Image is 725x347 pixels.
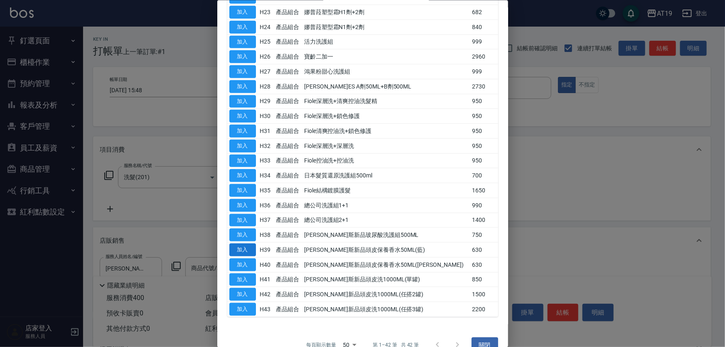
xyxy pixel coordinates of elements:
td: 總公司洗護組1+1 [302,198,470,213]
td: 產品組合 [274,5,302,20]
td: H30 [258,108,274,123]
td: H26 [258,49,274,64]
td: 產品組合 [274,138,302,153]
td: H37 [258,213,274,228]
td: 產品組合 [274,198,302,213]
td: 630 [470,257,498,272]
td: H32 [258,138,274,153]
td: 娜普菈塑型霜N1劑+2劑 [302,20,470,34]
td: 1500 [470,287,498,302]
td: 950 [470,153,498,168]
td: Fiole深層洗+深層洗 [302,138,470,153]
td: 活力洗護組 [302,34,470,49]
td: 產品組合 [274,153,302,168]
td: 2200 [470,302,498,317]
td: Fiole清爽控油洗+鎖色修護 [302,123,470,138]
button: 加入 [229,80,256,93]
td: 999 [470,64,498,79]
td: 鴻果粉甜心洗護組 [302,64,470,79]
td: 產品組合 [274,287,302,302]
td: 2730 [470,79,498,94]
td: 產品組合 [274,34,302,49]
td: 700 [470,168,498,183]
td: H39 [258,242,274,257]
td: 娜普菈塑型霜H1劑+2劑 [302,5,470,20]
td: H42 [258,287,274,302]
button: 加入 [229,154,256,167]
button: 加入 [229,125,256,138]
td: Fiole結構鍍膜護髮 [302,183,470,198]
td: H23 [258,5,274,20]
td: [PERSON_NAME]ES A劑50ML+B劑500ML [302,79,470,94]
button: 加入 [229,199,256,212]
td: 840 [470,20,498,34]
td: 產品組合 [274,257,302,272]
td: Fiole深層洗+清爽控油洗髮精 [302,94,470,109]
td: 產品組合 [274,183,302,198]
td: 產品組合 [274,49,302,64]
td: 產品組合 [274,20,302,34]
td: 產品組合 [274,79,302,94]
td: 950 [470,138,498,153]
td: H29 [258,94,274,109]
td: H27 [258,64,274,79]
td: 產品組合 [274,242,302,257]
button: 加入 [229,50,256,63]
td: [PERSON_NAME]新品頭皮洗1000ML(任搭2罐) [302,287,470,302]
button: 加入 [229,244,256,256]
td: 寶齡二加一 [302,49,470,64]
td: 1400 [470,213,498,228]
td: H36 [258,198,274,213]
td: 日本髮質還原洗護組500ml [302,168,470,183]
td: 2960 [470,49,498,64]
td: 999 [470,34,498,49]
td: 產品組合 [274,213,302,228]
td: [PERSON_NAME]斯新品頭皮保養香水50ML([PERSON_NAME]) [302,257,470,272]
td: [PERSON_NAME]斯新品頭皮保養香水50ML(藍) [302,242,470,257]
td: 產品組合 [274,94,302,109]
td: 950 [470,108,498,123]
td: H34 [258,168,274,183]
td: [PERSON_NAME]斯新品頭皮洗1000ML(單罐) [302,272,470,287]
td: H35 [258,183,274,198]
td: H31 [258,123,274,138]
td: H28 [258,79,274,94]
button: 加入 [229,20,256,33]
button: 加入 [229,229,256,241]
td: H25 [258,34,274,49]
td: 產品組合 [274,168,302,183]
td: 總公司洗護組2+1 [302,213,470,228]
button: 加入 [229,110,256,123]
td: 產品組合 [274,64,302,79]
button: 加入 [229,214,256,226]
td: Fiole控油洗+控油洗 [302,153,470,168]
button: 加入 [229,184,256,197]
td: 990 [470,198,498,213]
td: [PERSON_NAME]斯新品玻尿酸洗護組500ML [302,227,470,242]
button: 加入 [229,258,256,271]
td: [PERSON_NAME]新品頭皮洗1000ML(任搭3罐) [302,302,470,317]
td: H40 [258,257,274,272]
td: H33 [258,153,274,168]
td: H38 [258,227,274,242]
td: 產品組合 [274,272,302,287]
td: H41 [258,272,274,287]
button: 加入 [229,95,256,108]
td: 產品組合 [274,108,302,123]
td: 630 [470,242,498,257]
td: 950 [470,94,498,109]
button: 加入 [229,139,256,152]
button: 加入 [229,288,256,301]
button: 加入 [229,35,256,48]
button: 加入 [229,169,256,182]
td: Fiole深層洗+鎖色修護 [302,108,470,123]
td: 產品組合 [274,302,302,317]
td: 750 [470,227,498,242]
td: H43 [258,302,274,317]
button: 加入 [229,273,256,286]
button: 加入 [229,6,256,19]
td: 產品組合 [274,123,302,138]
td: 682 [470,5,498,20]
button: 加入 [229,65,256,78]
td: 850 [470,272,498,287]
